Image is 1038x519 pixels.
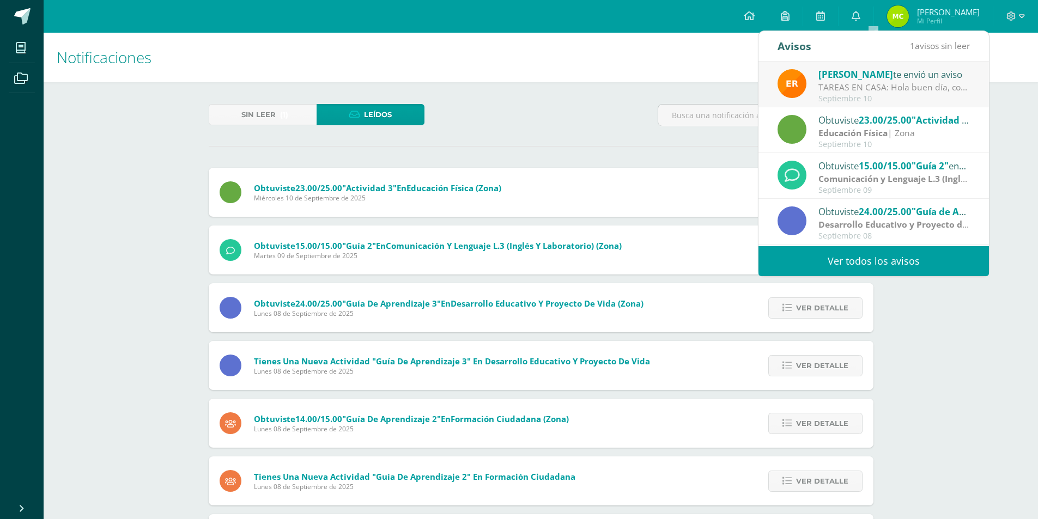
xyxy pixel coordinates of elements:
span: Lunes 08 de Septiembre de 2025 [254,482,575,491]
span: Obtuviste en [254,182,501,193]
div: TAREAS EN CASA: Hola buen día, comparto los ejercicios para realizar en casa. Dudas a la orden. [818,81,970,94]
img: cc8623acd3032f6c49e2e6b2d430f85e.png [887,5,909,27]
span: "Guía 2" [342,240,376,251]
div: Avisos [778,31,811,61]
span: 15.00/15.00 [295,240,342,251]
span: 23.00/25.00 [295,182,342,193]
span: [PERSON_NAME] [917,7,980,17]
span: Notificaciones [57,47,151,68]
span: Martes 09 de Septiembre de 2025 [254,251,622,260]
span: Mi Perfil [917,16,980,26]
span: Obtuviste en [254,413,569,424]
span: Miércoles 10 de Septiembre de 2025 [254,193,501,203]
span: "Guía de Aprendizaje 3" [912,205,1019,218]
strong: Comunicación y Lenguaje L.3 (Inglés y Laboratorio) [818,173,1033,185]
strong: Desarrollo Educativo y Proyecto de Vida [818,218,988,230]
div: te envió un aviso [818,67,970,81]
span: Lunes 08 de Septiembre de 2025 [254,309,644,318]
div: Obtuviste en [818,204,970,218]
span: Sin leer [241,105,276,125]
span: "Guía 2" [912,160,949,172]
span: 24.00/25.00 [859,205,912,218]
div: Septiembre 09 [818,186,970,195]
span: "Actividad 3" [342,182,397,193]
span: Ver detalle [796,298,848,318]
span: "Actividad 3" [912,114,972,126]
div: Obtuviste en [818,113,970,127]
span: Ver detalle [796,471,848,491]
div: | Zona [818,173,970,185]
span: [PERSON_NAME] [818,68,893,81]
span: Comunicación y Lenguaje L.3 (Inglés y Laboratorio) (Zona) [386,240,622,251]
span: Desarrollo Educativo y Proyecto de Vida (Zona) [451,298,644,309]
span: Obtuviste en [254,298,644,309]
span: Formación Ciudadana (Zona) [451,413,569,424]
span: (1) [280,105,288,125]
span: 14.00/15.00 [295,413,342,424]
span: Leídos [364,105,392,125]
span: 23.00/25.00 [859,114,912,126]
span: Tienes una nueva actividad "Guía de Aprendizaje 2" En Formación Ciudadana [254,471,575,482]
a: Ver todos los avisos [758,246,989,276]
span: Obtuviste en [254,240,622,251]
span: Educación Física (Zona) [406,182,501,193]
span: Ver detalle [796,356,848,376]
div: | Zona [818,127,970,139]
span: Ver detalle [796,413,848,433]
a: Sin leer(1) [209,104,317,125]
div: | Zona [818,218,970,231]
div: Septiembre 10 [818,140,970,149]
img: 890e40971ad6f46e050b48f7f5834b7c.png [778,69,806,98]
div: Septiembre 10 [818,94,970,103]
span: 1 [910,40,915,52]
strong: Educación Física [818,127,888,139]
span: Tienes una nueva actividad "Guía de Aprendizaje 3" En Desarrollo Educativo y Proyecto de Vida [254,356,650,367]
span: 24.00/25.00 [295,298,342,309]
input: Busca una notificación aquí [658,105,873,126]
span: 15.00/15.00 [859,160,912,172]
span: "Guía de Aprendizaje 2" [342,413,441,424]
div: Septiembre 08 [818,231,970,241]
span: "Guía de Aprendizaje 3" [342,298,441,309]
span: Lunes 08 de Septiembre de 2025 [254,424,569,433]
span: Lunes 08 de Septiembre de 2025 [254,367,650,376]
a: Leídos [317,104,424,125]
span: avisos sin leer [910,40,970,52]
div: Obtuviste en [818,158,970,173]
